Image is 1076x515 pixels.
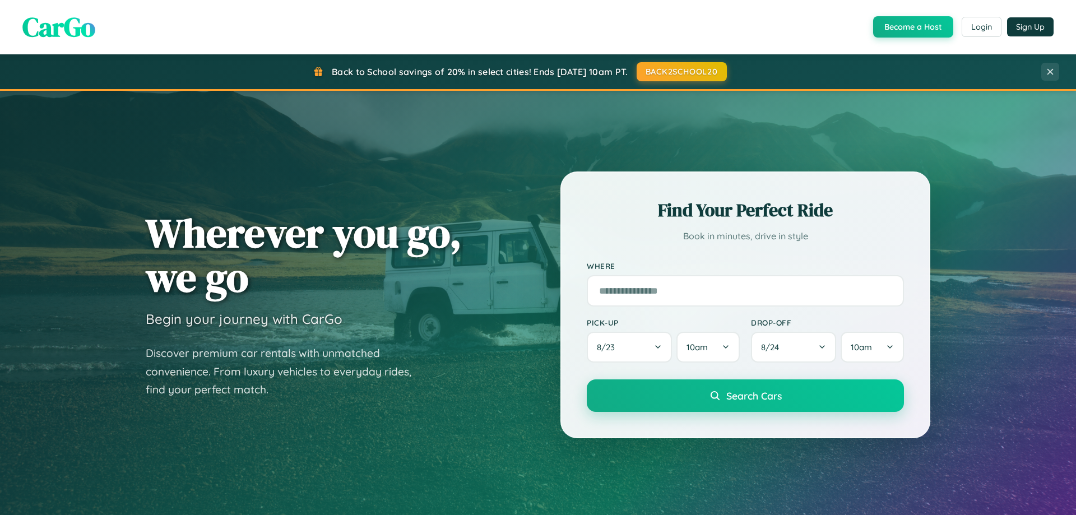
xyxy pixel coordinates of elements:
button: Sign Up [1007,17,1054,36]
span: 8 / 23 [597,342,620,352]
label: Drop-off [751,318,904,327]
button: 10am [676,332,740,363]
span: Back to School savings of 20% in select cities! Ends [DATE] 10am PT. [332,66,628,77]
span: CarGo [22,8,95,45]
button: BACK2SCHOOL20 [637,62,727,81]
span: 10am [687,342,708,352]
h2: Find Your Perfect Ride [587,198,904,222]
button: Become a Host [873,16,953,38]
p: Discover premium car rentals with unmatched convenience. From luxury vehicles to everyday rides, ... [146,344,426,399]
span: 8 / 24 [761,342,785,352]
h3: Begin your journey with CarGo [146,310,342,327]
span: Search Cars [726,389,782,402]
h1: Wherever you go, we go [146,211,462,299]
label: Where [587,261,904,271]
button: 8/24 [751,332,836,363]
button: Search Cars [587,379,904,412]
button: 10am [841,332,904,363]
button: Login [962,17,1001,37]
button: 8/23 [587,332,672,363]
span: 10am [851,342,872,352]
p: Book in minutes, drive in style [587,228,904,244]
label: Pick-up [587,318,740,327]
